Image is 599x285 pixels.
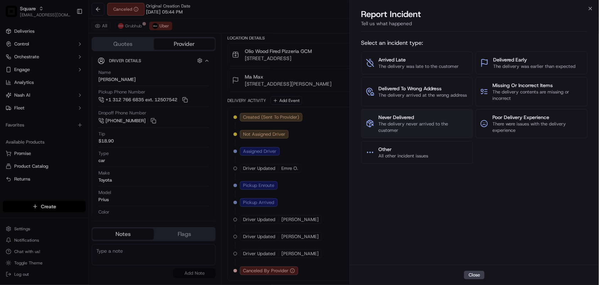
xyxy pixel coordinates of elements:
[492,114,583,121] span: Poor Delivery Experience
[67,103,114,110] span: API Documentation
[60,104,66,109] div: 💻
[379,63,459,70] span: The delivery was late to the customer
[57,100,117,113] a: 💻API Documentation
[361,141,473,164] button: OtherAll other incident issues
[361,9,421,20] p: Report Incident
[493,89,583,102] span: The delivery contents are missing or incorrect
[18,46,128,53] input: Got a question? Start typing here...
[24,75,90,81] div: We're available if you need us!
[361,77,473,106] button: Delivered To Wrong AddressThe delivery arrived at the wrong address
[361,20,588,32] div: Tell us what happened
[378,114,468,121] span: Never Delivered
[361,109,473,138] button: Never DeliveredThe delivery never arrived to the customer
[24,68,117,75] div: Start new chat
[361,52,473,74] button: Arrived LateThe delivery was late to the customer
[71,120,86,126] span: Pylon
[493,56,576,63] span: Delivered Early
[476,109,588,138] button: Poor Delivery ExperienceThere were issues with the delivery experience
[4,100,57,113] a: 📗Knowledge Base
[492,121,583,134] span: There were issues with the delivery experience
[379,146,428,153] span: Other
[7,28,129,40] p: Welcome 👋
[476,52,588,74] button: Delivered EarlyThe delivery was earlier than expected
[379,92,467,98] span: The delivery arrived at the wrong address
[379,56,459,63] span: Arrived Late
[476,77,588,106] button: Missing Or Incorrect ItemsThe delivery contents are missing or incorrect
[379,153,428,159] span: All other incident issues
[14,103,54,110] span: Knowledge Base
[379,85,467,92] span: Delivered To Wrong Address
[7,68,20,81] img: 1736555255976-a54dd68f-1ca7-489b-9aae-adbdc363a1c4
[493,82,583,89] span: Missing Or Incorrect Items
[493,63,576,70] span: The delivery was earlier than expected
[378,121,468,134] span: The delivery never arrived to the customer
[7,7,21,21] img: Nash
[464,271,485,279] button: Close
[121,70,129,79] button: Start new chat
[361,39,588,47] span: Select an incident type:
[7,104,13,109] div: 📗
[50,120,86,126] a: Powered byPylon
